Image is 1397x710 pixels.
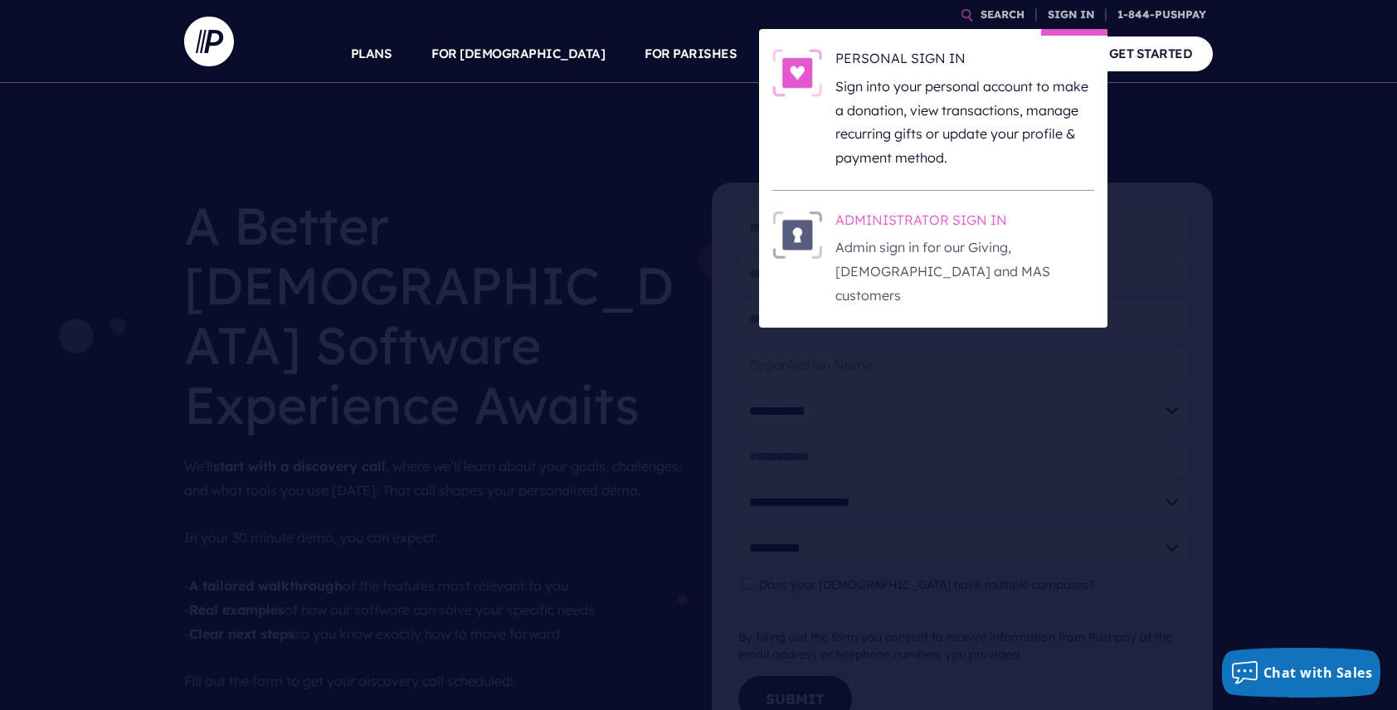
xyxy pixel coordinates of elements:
span: Chat with Sales [1263,664,1373,682]
button: Chat with Sales [1222,648,1381,698]
a: COMPANY [987,25,1049,83]
a: SOLUTIONS [776,25,850,83]
a: PERSONAL SIGN IN - Illustration PERSONAL SIGN IN Sign into your personal account to make a donati... [772,49,1094,170]
img: ADMINISTRATOR SIGN IN - Illustration [772,211,822,259]
a: ADMINISTRATOR SIGN IN - Illustration ADMINISTRATOR SIGN IN Admin sign in for our Giving, [DEMOGRA... [772,211,1094,308]
h6: ADMINISTRATOR SIGN IN [835,211,1094,236]
a: PLANS [351,25,392,83]
img: PERSONAL SIGN IN - Illustration [772,49,822,97]
a: FOR [DEMOGRAPHIC_DATA] [431,25,605,83]
a: GET STARTED [1088,36,1214,71]
p: Admin sign in for our Giving, [DEMOGRAPHIC_DATA] and MAS customers [835,236,1094,307]
p: Sign into your personal account to make a donation, view transactions, manage recurring gifts or ... [835,75,1094,170]
a: EXPLORE [890,25,948,83]
h6: PERSONAL SIGN IN [835,49,1094,74]
a: FOR PARISHES [645,25,737,83]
